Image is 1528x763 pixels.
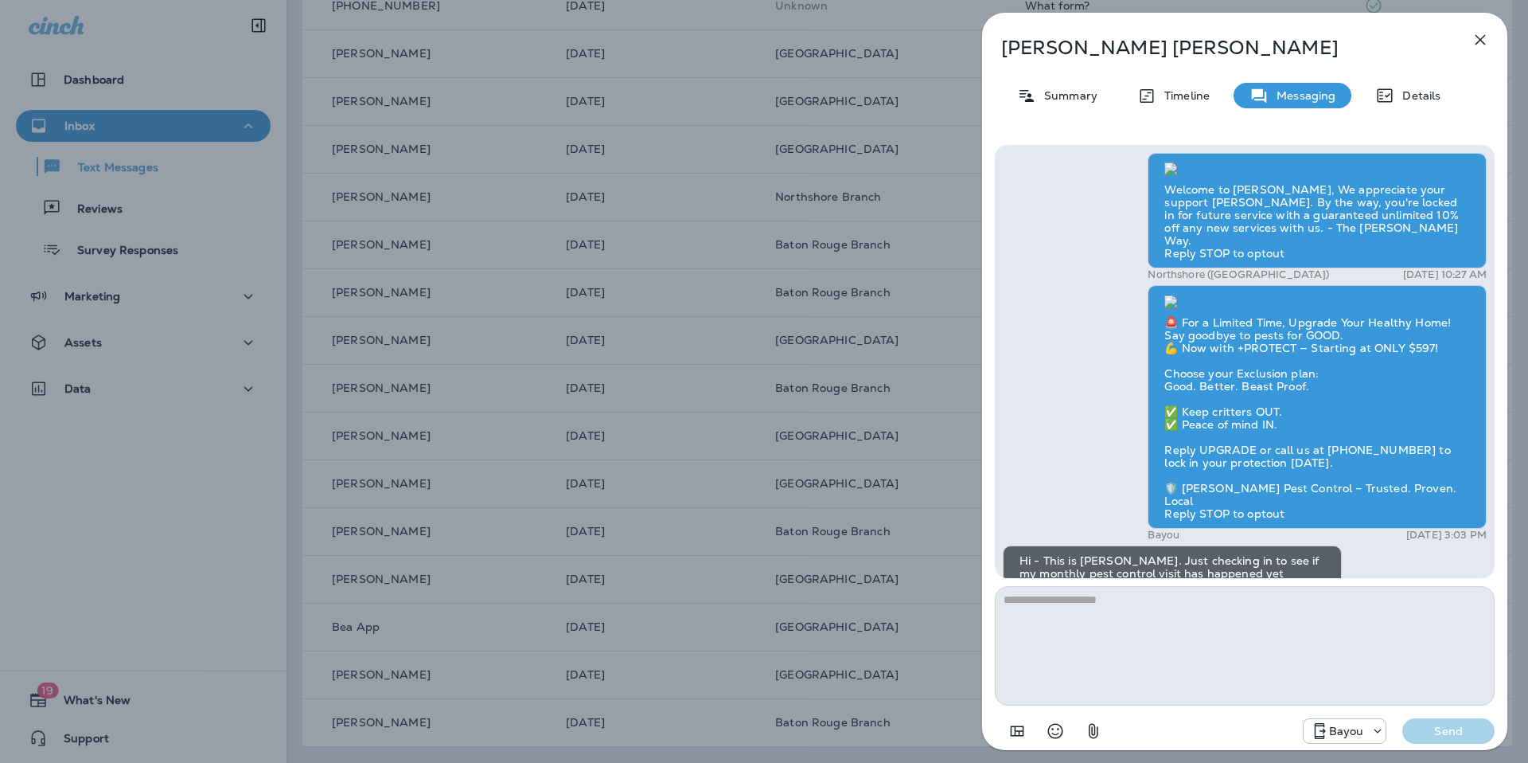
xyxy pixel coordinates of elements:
div: 🚨 For a Limited Time, Upgrade Your Healthy Home! Say goodbye to pests for GOOD. 💪 Now with +PROTE... [1148,285,1487,529]
div: Hi - This is [PERSON_NAME]. Just checking in to see if my monthly pest control visit has happened... [1003,546,1342,601]
p: Summary [1036,89,1097,102]
p: [DATE] 10:27 AM [1403,268,1487,281]
p: Messaging [1269,89,1335,102]
p: Timeline [1156,89,1210,102]
p: Bayou [1148,529,1179,542]
p: [PERSON_NAME] [PERSON_NAME] [1001,37,1436,59]
button: Select an emoji [1039,715,1071,747]
div: +1 (985) 315-4311 [1304,722,1386,741]
p: Northshore ([GEOGRAPHIC_DATA]) [1148,268,1329,281]
img: twilio-download [1164,295,1177,308]
div: Welcome to [PERSON_NAME], We appreciate your support [PERSON_NAME]. By the way, you're locked in ... [1148,153,1487,269]
p: Bayou [1329,725,1364,738]
p: Details [1394,89,1440,102]
img: twilio-download [1164,162,1177,175]
p: [DATE] 3:03 PM [1406,529,1487,542]
button: Add in a premade template [1001,715,1033,747]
